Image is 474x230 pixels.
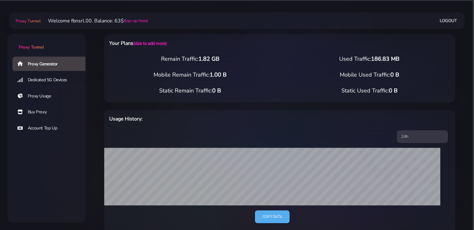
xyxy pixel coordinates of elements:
div: Mobile Remain Traffic: [100,71,280,79]
div: Used Traffic: [280,55,459,63]
a: (top-up here) [124,17,148,24]
a: Logout [440,15,457,26]
a: (click to add more) [133,40,166,46]
span: 0 B [390,71,399,78]
div: Static Remain Traffic: [100,87,280,95]
iframe: Webchat Widget [382,128,466,222]
span: Proxy Tunnel [16,18,40,24]
span: 0 B [212,87,221,94]
span: 1.00 B [210,71,227,78]
h6: Usage History: [109,115,305,123]
a: Proxy Usage [12,89,90,103]
div: Remain Traffic: [100,55,280,63]
span: 0 B [389,87,398,94]
a: Copy data [255,210,290,223]
h6: Your Plans [109,39,305,47]
div: Static Used Traffic: [280,87,459,95]
a: Proxy Generator [12,57,90,71]
a: Buy Proxy [12,105,90,119]
a: Account Top Up [12,121,90,135]
a: Dedicated 5G Devices [12,73,90,87]
li: Welcome fbnsrl.00. Balance: 63$ [41,17,148,25]
a: Proxy Tunnel [7,34,86,50]
span: Proxy Tunnel [19,44,44,50]
span: 1.82 GB [198,55,219,63]
span: 186.83 MB [371,55,399,63]
div: Mobile Used Traffic: [280,71,459,79]
a: Proxy Tunnel [14,16,40,26]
